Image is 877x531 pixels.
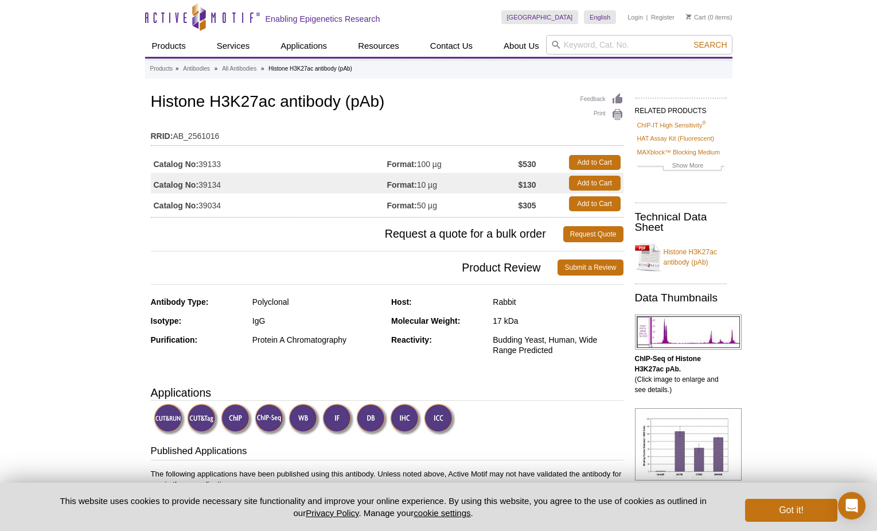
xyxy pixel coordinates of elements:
div: IgG [252,316,383,326]
button: cookie settings [414,508,470,518]
span: Request a quote for a bulk order [151,226,563,242]
b: ChIP-Seq of Histone H3K27ac pAb. [635,355,701,373]
a: Antibodies [183,64,210,74]
h3: Published Applications [151,444,623,460]
a: Show More [637,160,724,173]
a: Add to Cart [569,196,621,211]
button: Search [690,40,730,50]
a: MAXblock™ Blocking Medium [637,147,720,157]
strong: Molecular Weight: [391,316,460,325]
h2: RELATED PRODUCTS [635,98,727,118]
div: Polyclonal [252,297,383,307]
td: 100 µg [387,152,519,173]
li: » [176,65,179,72]
strong: $130 [518,180,536,190]
div: Rabbit [493,297,623,307]
td: AB_2561016 [151,124,623,142]
img: Your Cart [686,14,691,20]
input: Keyword, Cat. No. [546,35,732,55]
strong: $305 [518,200,536,211]
h1: Histone H3K27ac antibody (pAb) [151,93,623,113]
a: Print [580,108,623,121]
a: Services [210,35,257,57]
a: Add to Cart [569,176,621,191]
h2: Technical Data Sheet [635,212,727,232]
strong: Format: [387,180,417,190]
img: Immunohistochemistry Validated [390,404,422,435]
a: All Antibodies [222,64,256,74]
strong: Reactivity: [391,335,432,344]
a: Applications [274,35,334,57]
img: Immunocytochemistry Validated [424,404,455,435]
a: Add to Cart [569,155,621,170]
img: Western Blot Validated [289,404,320,435]
a: [GEOGRAPHIC_DATA] [501,10,579,24]
p: This website uses cookies to provide necessary site functionality and improve your online experie... [40,495,727,519]
img: ChIP Validated [221,404,252,435]
div: Protein A Chromatography [252,335,383,345]
strong: Isotype: [151,316,182,325]
a: Resources [351,35,406,57]
span: Product Review [151,259,558,276]
a: Submit a Review [558,259,623,276]
a: Login [627,13,643,21]
li: » [215,65,218,72]
li: » [261,65,264,72]
img: Dot Blot Validated [356,404,388,435]
a: English [584,10,616,24]
strong: Catalog No: [154,159,199,169]
a: Products [150,64,173,74]
a: ChIP-IT High Sensitivity® [637,120,706,130]
strong: Format: [387,159,417,169]
strong: Format: [387,200,417,211]
li: Histone H3K27ac antibody (pAb) [268,65,352,72]
div: 17 kDa [493,316,623,326]
li: (0 items) [686,10,732,24]
td: 39134 [151,173,387,193]
a: Register [651,13,675,21]
h2: Enabling Epigenetics Research [266,14,380,24]
h2: Data Thumbnails [635,293,727,303]
p: (Click image to enlarge and see details.) [635,354,727,395]
a: Cart [686,13,706,21]
td: 10 µg [387,173,519,193]
a: Feedback [580,93,623,106]
sup: ® [702,120,706,126]
td: 39034 [151,193,387,214]
a: Privacy Policy [306,508,358,518]
div: Budding Yeast, Human, Wide Range Predicted [493,335,623,355]
button: Got it! [745,499,837,522]
h3: Applications [151,384,623,401]
strong: $530 [518,159,536,169]
td: 50 µg [387,193,519,214]
a: Contact Us [423,35,480,57]
img: CUT&Tag Validated [187,404,219,435]
td: 39133 [151,152,387,173]
a: HAT Assay Kit (Fluorescent) [637,133,715,144]
strong: Host: [391,297,412,307]
strong: Catalog No: [154,200,199,211]
li: | [646,10,648,24]
img: Histone H3K27ac antibody (pAb) tested by ChIP-Seq. [635,315,742,350]
span: Search [693,40,727,49]
strong: Catalog No: [154,180,199,190]
img: Histone H3K27ac antibody (pAb) tested by ChIP. [635,408,742,480]
strong: RRID: [151,131,173,141]
div: Open Intercom Messenger [838,492,866,520]
img: ChIP-Seq Validated [255,404,286,435]
a: About Us [497,35,546,57]
a: Request Quote [563,226,623,242]
img: Immunofluorescence Validated [322,404,354,435]
strong: Antibody Type: [151,297,209,307]
strong: Purification: [151,335,198,344]
img: CUT&RUN Validated [154,404,185,435]
a: Products [145,35,193,57]
a: Histone H3K27ac antibody (pAb) [635,240,727,274]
